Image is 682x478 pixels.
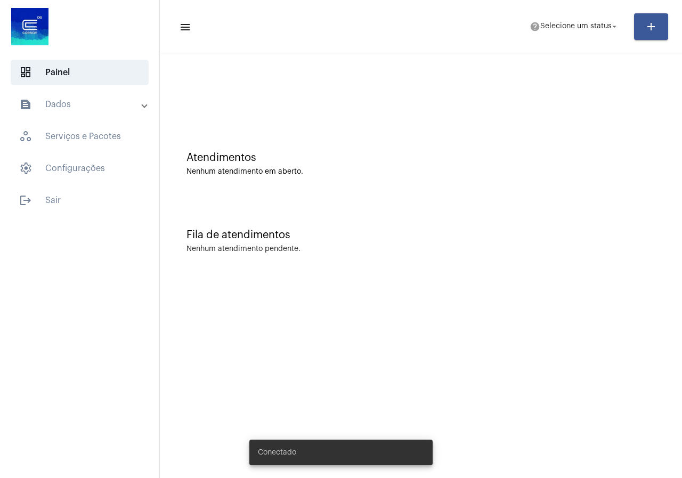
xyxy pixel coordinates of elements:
button: Selecione um status [523,16,626,37]
mat-icon: sidenav icon [179,21,190,34]
span: Conectado [258,447,296,458]
span: Serviços e Pacotes [11,124,149,149]
mat-icon: sidenav icon [19,194,32,207]
span: Selecione um status [540,23,612,30]
mat-expansion-panel-header: sidenav iconDados [6,92,159,117]
mat-panel-title: Dados [19,98,142,111]
span: Configurações [11,156,149,181]
mat-icon: sidenav icon [19,98,32,111]
span: Sair [11,188,149,213]
mat-icon: arrow_drop_down [610,22,619,31]
div: Fila de atendimentos [186,229,655,241]
span: sidenav icon [19,130,32,143]
mat-icon: help [530,21,540,32]
mat-icon: add [645,20,657,33]
span: sidenav icon [19,66,32,79]
div: Nenhum atendimento pendente. [186,245,301,253]
div: Atendimentos [186,152,655,164]
span: Painel [11,60,149,85]
span: sidenav icon [19,162,32,175]
img: d4669ae0-8c07-2337-4f67-34b0df7f5ae4.jpeg [9,5,51,48]
div: Nenhum atendimento em aberto. [186,168,655,176]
